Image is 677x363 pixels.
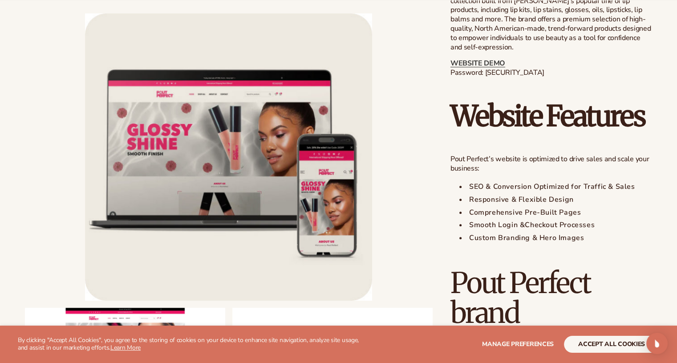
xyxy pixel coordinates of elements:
span: Responsive & Flexible Design [469,195,574,204]
span: Manage preferences [482,340,554,348]
p: Pout Perfect’s website is optimized to drive sales and scale your business: [450,155,652,173]
strong: Website Features [450,98,645,134]
a: WEBSITE DEMO [450,58,505,68]
span: SEO & Conversion Optimized for Traffic & Sales [469,182,635,192]
p: Password: [SECURITY_DATA] [450,59,652,77]
span: Checkout Processes [525,220,595,230]
div: Open Intercom Messenger [646,333,668,354]
a: Learn More [110,343,141,352]
button: Manage preferences [482,336,554,353]
button: accept all cookies [564,336,659,353]
p: By clicking "Accept All Cookies", you agree to the storing of cookies on your device to enhance s... [18,337,369,352]
span: Comprehensive Pre-Built Pages [469,208,581,217]
span: Smooth Login & [469,220,525,230]
h2: Pout Perfect brand [450,268,652,328]
span: Custom Branding & Hero Images [469,233,584,243]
